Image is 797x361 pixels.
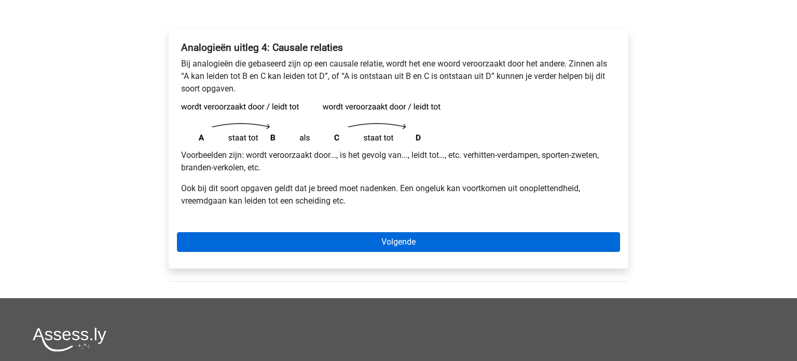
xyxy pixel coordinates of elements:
img: analogies_pattern4.png [181,103,441,141]
p: Bij analogieën die gebaseerd zijn op een causale relatie, wordt het ene woord veroorzaakt door he... [181,58,616,95]
img: Assessly logo [33,327,106,352]
a: Volgende [177,232,620,252]
p: Voorbeelden zijn: wordt veroorzaakt door..., is het gevolg van..., leidt tot…, etc. verhitten-ver... [181,149,616,174]
b: Analogieën uitleg 4: Causale relaties [181,42,343,54]
p: Ook bij dit soort opgaven geldt dat je breed moet nadenken. Een ongeluk kan voortkomen uit onople... [181,182,616,207]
